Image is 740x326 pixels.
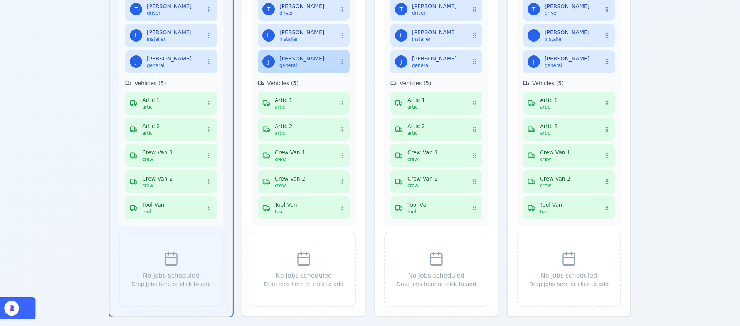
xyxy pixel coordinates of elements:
[412,28,457,36] div: [PERSON_NAME]
[125,196,217,219] div: Tool Van - tool
[412,55,457,62] div: [PERSON_NAME]
[540,130,558,136] div: artic
[258,196,350,219] div: Tool Van - tool
[407,104,425,110] div: artic
[528,3,540,15] div: T
[279,2,324,10] div: [PERSON_NAME]
[147,10,192,16] div: driver
[390,118,482,141] div: Artic 2 - artic
[147,62,192,69] div: general
[279,28,324,36] div: [PERSON_NAME]
[400,79,431,87] span: Vehicles ( 5 )
[275,201,297,209] div: Tool Van
[258,24,350,47] div: Lisa Brown - installer
[142,149,173,156] div: Crew Van 1
[262,3,275,15] div: T
[523,196,615,219] div: Tool Van - tool
[385,271,488,280] p: No jobs scheduled
[390,50,482,73] div: James Wilson - general
[142,96,160,104] div: Artic 1
[258,118,350,141] div: Artic 2 - artic
[412,10,457,16] div: driver
[147,36,192,42] div: installer
[258,144,350,167] div: Crew Van 1 - crew
[275,149,305,156] div: Crew Van 1
[412,36,457,42] div: installer
[142,175,173,182] div: Crew Van 2
[545,36,589,42] div: installer
[120,280,222,288] p: Drop jobs here or click to add
[540,201,562,209] div: Tool Van
[545,62,589,69] div: general
[540,122,558,130] div: Artic 2
[390,170,482,193] div: Crew Van 2 - crew
[142,130,160,136] div: artic
[523,144,615,167] div: Crew Van 1 - crew
[142,122,160,130] div: Artic 2
[130,55,142,68] div: J
[395,55,407,68] div: J
[125,24,217,47] div: Lisa Brown - installer
[407,182,438,189] div: crew
[279,36,324,42] div: installer
[135,79,166,87] span: Vehicles ( 5 )
[545,10,589,16] div: driver
[523,118,615,141] div: Artic 2 - artic
[407,149,438,156] div: Crew Van 1
[545,28,589,36] div: [PERSON_NAME]
[142,182,173,189] div: crew
[528,55,540,68] div: J
[540,156,570,162] div: crew
[125,50,217,73] div: James Wilson - general
[125,92,217,115] div: Artic 1 - artic
[258,50,350,73] div: James Wilson - general
[395,29,407,42] div: L
[142,104,160,110] div: artic
[518,280,620,288] p: Drop jobs here or click to add
[147,2,192,10] div: [PERSON_NAME]
[407,130,425,136] div: artic
[279,10,324,16] div: driver
[275,156,305,162] div: crew
[252,271,355,280] p: No jobs scheduled
[262,55,275,68] div: J
[130,3,142,15] div: T
[279,55,324,62] div: [PERSON_NAME]
[275,209,297,215] div: tool
[407,209,430,215] div: tool
[385,280,488,288] p: Drop jobs here or click to add
[275,182,305,189] div: crew
[545,2,589,10] div: [PERSON_NAME]
[279,62,324,69] div: general
[407,122,425,130] div: Artic 2
[262,29,275,42] div: L
[142,156,173,162] div: crew
[147,28,192,36] div: [PERSON_NAME]
[390,196,482,219] div: Tool Van - tool
[540,96,558,104] div: Artic 1
[412,62,457,69] div: general
[407,156,438,162] div: crew
[532,79,564,87] span: Vehicles ( 5 )
[267,79,299,87] span: Vehicles ( 5 )
[125,170,217,193] div: Crew Van 2 - crew
[523,170,615,193] div: Crew Van 2 - crew
[407,96,425,104] div: Artic 1
[120,271,222,280] p: No jobs scheduled
[130,29,142,42] div: L
[275,130,293,136] div: artic
[540,175,570,182] div: Crew Van 2
[540,104,558,110] div: artic
[275,175,305,182] div: Crew Van 2
[518,271,620,280] p: No jobs scheduled
[540,182,570,189] div: crew
[412,2,457,10] div: [PERSON_NAME]
[390,144,482,167] div: Crew Van 1 - crew
[258,170,350,193] div: Crew Van 2 - crew
[142,209,165,215] div: tool
[407,175,438,182] div: Crew Van 2
[275,122,293,130] div: Artic 2
[125,144,217,167] div: Crew Van 1 - crew
[545,55,589,62] div: [PERSON_NAME]
[390,24,482,47] div: Lisa Brown - installer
